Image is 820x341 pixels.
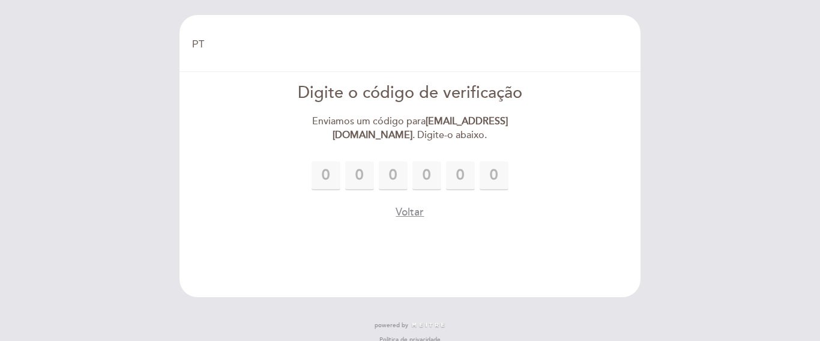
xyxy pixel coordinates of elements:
[396,205,424,220] button: Voltar
[379,161,408,190] input: 0
[345,161,374,190] input: 0
[375,321,445,330] a: powered by
[273,115,548,142] div: Enviamos um código para . Digite-o abaixo.
[411,322,445,328] img: MEITRE
[412,161,441,190] input: 0
[333,115,508,141] strong: [EMAIL_ADDRESS][DOMAIN_NAME]
[375,321,408,330] span: powered by
[273,82,548,105] div: Digite o código de verificação
[312,161,340,190] input: 0
[446,161,475,190] input: 0
[480,161,508,190] input: 0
